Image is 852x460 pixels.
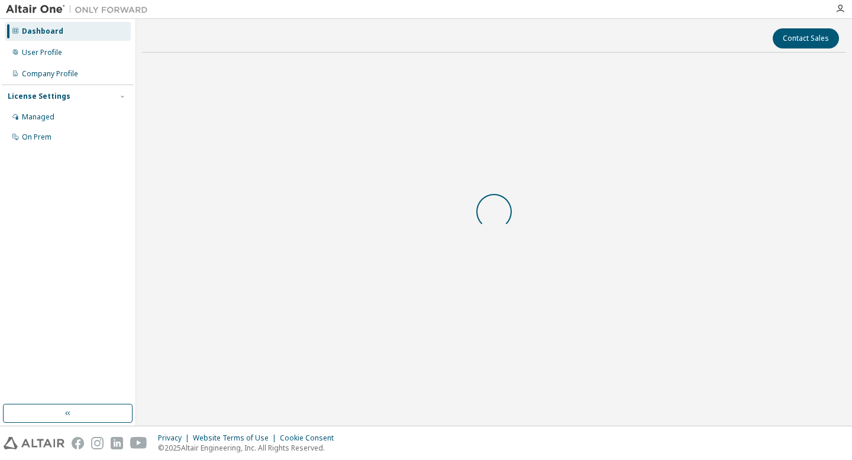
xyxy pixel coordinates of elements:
div: Dashboard [22,27,63,36]
p: © 2025 Altair Engineering, Inc. All Rights Reserved. [158,443,341,453]
div: User Profile [22,48,62,57]
img: instagram.svg [91,437,104,449]
button: Contact Sales [773,28,839,48]
img: Altair One [6,4,154,15]
div: Privacy [158,433,193,443]
img: youtube.svg [130,437,147,449]
div: Managed [22,112,54,122]
div: License Settings [8,92,70,101]
div: Cookie Consent [280,433,341,443]
img: altair_logo.svg [4,437,64,449]
img: facebook.svg [72,437,84,449]
div: Company Profile [22,69,78,79]
div: Website Terms of Use [193,433,280,443]
img: linkedin.svg [111,437,123,449]
div: On Prem [22,132,51,142]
